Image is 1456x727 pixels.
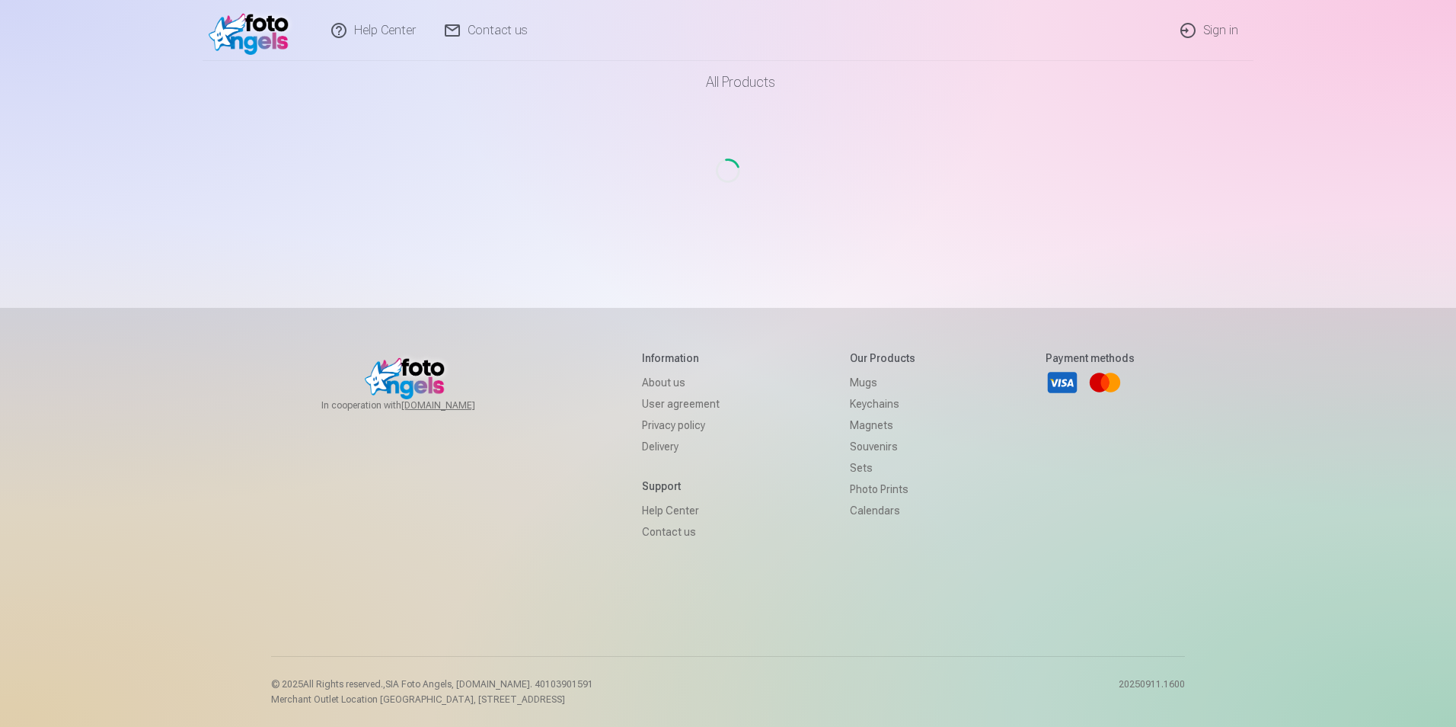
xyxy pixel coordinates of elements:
a: About us [642,372,720,393]
a: [DOMAIN_NAME] [401,399,512,412]
span: In cooperation with [321,399,512,412]
a: Help Center [642,500,720,521]
h5: Payment methods [1046,351,1135,366]
a: Photo prints [850,479,915,500]
a: Keychains [850,393,915,415]
h5: Support [642,479,720,494]
a: User agreement [642,393,720,415]
span: SIA Foto Angels, [DOMAIN_NAME]. 40103901591 [385,679,593,690]
a: Calendars [850,500,915,521]
a: Delivery [642,436,720,457]
a: Contact us [642,521,720,543]
h5: Our products [850,351,915,366]
p: 20250911.1600 [1119,678,1185,706]
a: All products [663,61,793,104]
a: Magnets [850,415,915,436]
a: Privacy policy [642,415,720,436]
a: Sets [850,457,915,479]
p: Merchant Outlet Location [GEOGRAPHIC_DATA], [STREET_ADDRESS] [271,693,593,706]
p: © 2025 All Rights reserved. , [271,678,593,690]
img: /fa1 [209,6,296,55]
a: Mastercard [1088,366,1122,399]
a: Mugs [850,372,915,393]
h5: Information [642,351,720,366]
a: Souvenirs [850,436,915,457]
a: Visa [1046,366,1079,399]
